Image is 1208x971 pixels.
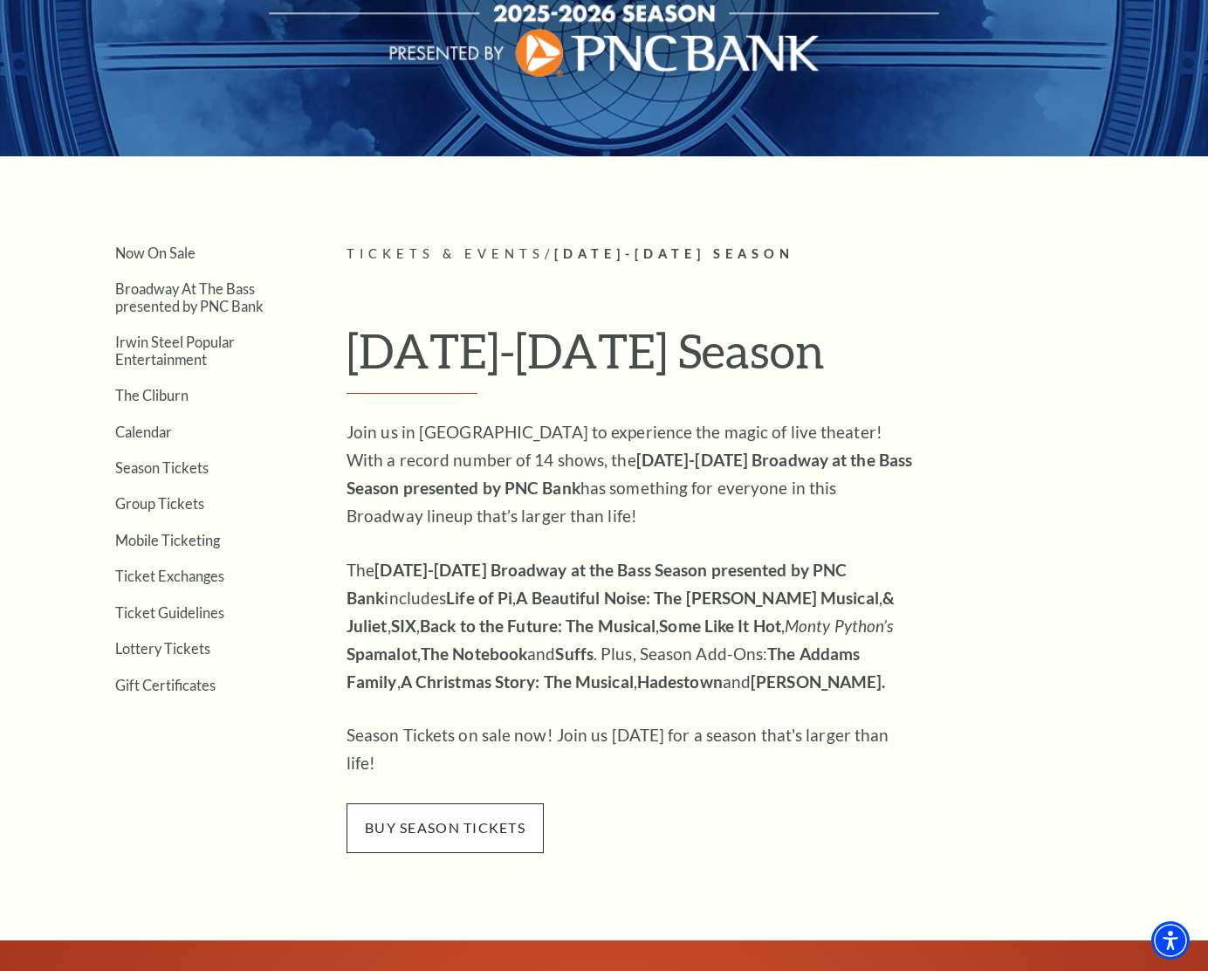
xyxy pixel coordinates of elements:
a: Calendar [115,424,172,440]
div: Accessibility Menu [1151,921,1190,960]
a: Now On Sale [115,244,196,261]
strong: [DATE]-[DATE] Broadway at the Bass Season presented by PNC Bank [347,450,912,498]
p: The includes , , , , , , , and . Plus, Season Add-Ons: , , and [347,556,914,696]
strong: Suffs [555,644,594,664]
p: Join us in [GEOGRAPHIC_DATA] to experience the magic of live theater! With a record number of 14 ... [347,418,914,530]
a: Season Tickets [115,459,209,476]
a: Irwin Steel Popular Entertainment [115,334,235,367]
strong: [DATE]-[DATE] Broadway at the Bass Season presented by PNC Bank [347,560,847,608]
strong: SIX [391,616,416,636]
em: Monty Python’s [785,616,893,636]
span: buy season tickets [347,803,544,852]
p: / [347,244,1145,265]
a: Ticket Guidelines [115,604,224,621]
a: Broadway At The Bass presented by PNC Bank [115,280,264,313]
h1: [DATE]-[DATE] Season [347,322,1145,394]
span: [DATE]-[DATE] Season [554,246,794,261]
p: Season Tickets on sale now! Join us [DATE] for a season that's larger than life! [347,721,914,777]
strong: Life of Pi [446,588,512,608]
a: Ticket Exchanges [115,568,224,584]
strong: The Addams Family [347,644,860,692]
strong: & Juliet [347,588,895,636]
a: The Cliburn [115,387,189,403]
a: Mobile Ticketing [115,532,220,548]
a: buy season tickets [347,816,544,837]
strong: Back to the Future: The Musical [420,616,655,636]
strong: The Notebook [421,644,527,664]
strong: [PERSON_NAME]. [751,671,885,692]
strong: Some Like It Hot [659,616,781,636]
strong: A Christmas Story: The Musical [401,671,634,692]
strong: Spamalot [347,644,417,664]
a: Gift Certificates [115,677,216,693]
a: Group Tickets [115,495,204,512]
a: Lottery Tickets [115,640,210,657]
strong: A Beautiful Noise: The [PERSON_NAME] Musical [516,588,878,608]
strong: Hadestown [637,671,723,692]
span: Tickets & Events [347,246,545,261]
